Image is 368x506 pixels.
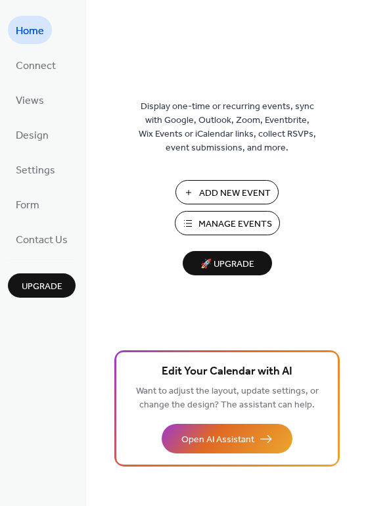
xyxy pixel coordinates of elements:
[191,256,264,273] span: 🚀 Upgrade
[16,21,44,41] span: Home
[175,180,279,204] button: Add New Event
[8,85,52,114] a: Views
[162,424,292,453] button: Open AI Assistant
[162,363,292,381] span: Edit Your Calendar with AI
[22,280,62,294] span: Upgrade
[139,100,316,155] span: Display one-time or recurring events, sync with Google, Outlook, Zoom, Eventbrite, Wix Events or ...
[8,16,52,44] a: Home
[16,56,56,76] span: Connect
[8,273,76,298] button: Upgrade
[8,51,64,79] a: Connect
[16,126,49,146] span: Design
[183,251,272,275] button: 🚀 Upgrade
[16,160,55,181] span: Settings
[16,91,44,111] span: Views
[8,120,57,149] a: Design
[16,195,39,216] span: Form
[136,382,319,414] span: Want to adjust the layout, update settings, or change the design? The assistant can help.
[8,155,63,183] a: Settings
[8,190,47,218] a: Form
[175,211,280,235] button: Manage Events
[8,225,76,253] a: Contact Us
[198,218,272,231] span: Manage Events
[16,230,68,250] span: Contact Us
[181,433,254,447] span: Open AI Assistant
[199,187,271,200] span: Add New Event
